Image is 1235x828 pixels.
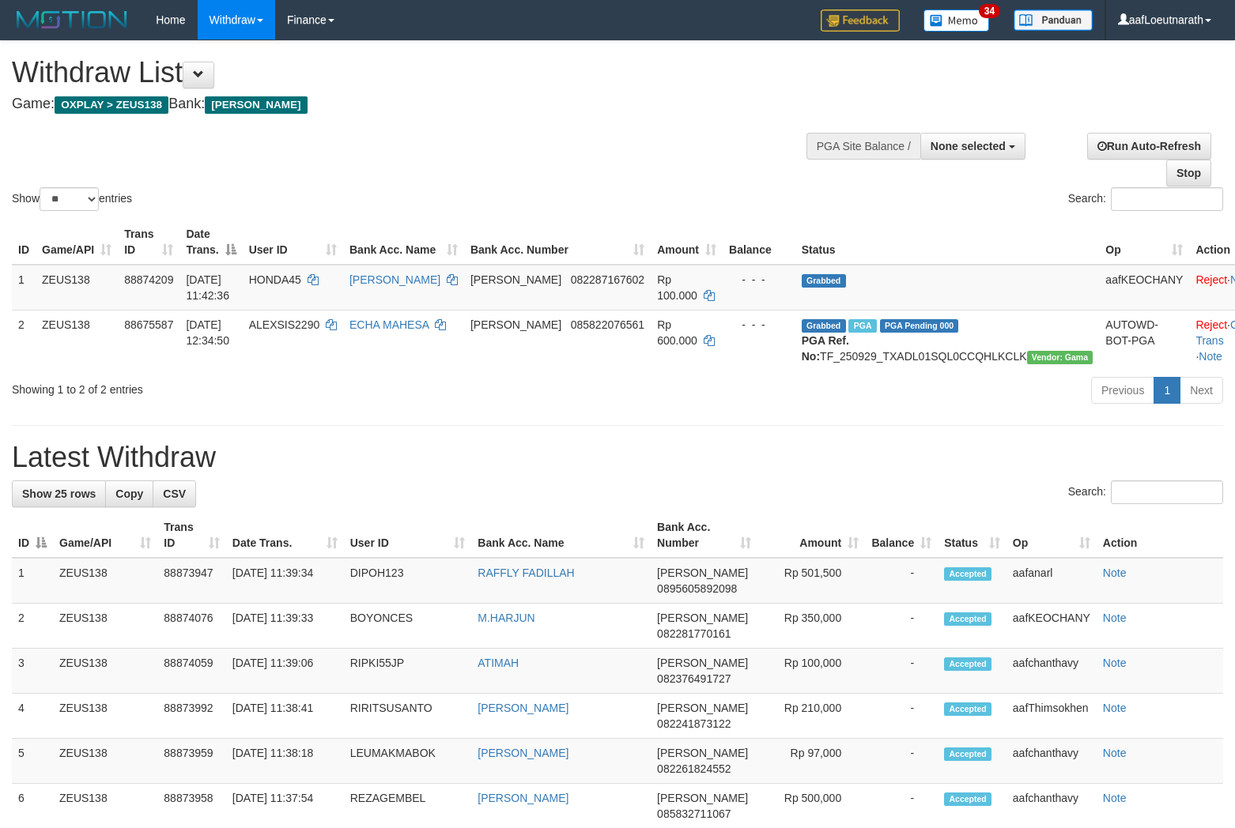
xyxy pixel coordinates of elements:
[115,487,143,500] span: Copy
[105,480,153,507] a: Copy
[865,513,938,558] th: Balance: activate to sort column ascending
[157,513,226,558] th: Trans ID: activate to sort column ascending
[471,513,651,558] th: Bank Acc. Name: activate to sort column ascending
[865,604,938,649] td: -
[1154,377,1180,404] a: 1
[157,558,226,604] td: 88873947
[729,272,789,288] div: - - -
[920,133,1025,160] button: None selected
[657,566,748,579] span: [PERSON_NAME]
[12,57,807,88] h1: Withdraw List
[944,792,991,806] span: Accepted
[343,220,464,265] th: Bank Acc. Name: activate to sort column ascending
[757,739,865,784] td: Rp 97,000
[979,4,1000,18] span: 34
[226,649,344,694] td: [DATE] 11:39:06
[118,220,179,265] th: Trans ID: activate to sort column ascending
[723,220,795,265] th: Balance
[865,558,938,604] td: -
[571,318,644,331] span: Copy 085822076561 to clipboard
[53,739,157,784] td: ZEUS138
[12,187,132,211] label: Show entries
[821,9,900,32] img: Feedback.jpg
[344,558,472,604] td: DIPOH123
[944,612,991,626] span: Accepted
[865,649,938,694] td: -
[36,220,118,265] th: Game/API: activate to sort column ascending
[657,612,748,624] span: [PERSON_NAME]
[1103,702,1127,714] a: Note
[124,318,173,331] span: 88675587
[12,558,53,604] td: 1
[226,694,344,739] td: [DATE] 11:38:41
[651,220,723,265] th: Amount: activate to sort column ascending
[795,220,1100,265] th: Status
[757,649,865,694] td: Rp 100,000
[1007,739,1097,784] td: aafchanthavy
[923,9,990,32] img: Button%20Memo.svg
[226,604,344,649] td: [DATE] 11:39:33
[757,694,865,739] td: Rp 210,000
[865,694,938,739] td: -
[848,319,876,333] span: Marked by aafpengsreynich
[226,513,344,558] th: Date Trans.: activate to sort column ascending
[53,694,157,739] td: ZEUS138
[1103,566,1127,579] a: Note
[802,274,846,288] span: Grabbed
[1027,351,1093,364] span: Vendor URL: https://trx31.1velocity.biz
[12,220,36,265] th: ID
[1103,792,1127,804] a: Note
[1068,187,1223,211] label: Search:
[55,96,168,114] span: OXPLAY > ZEUS138
[806,133,920,160] div: PGA Site Balance /
[1007,694,1097,739] td: aafThimsokhen
[243,220,343,265] th: User ID: activate to sort column ascending
[12,310,36,371] td: 2
[657,318,697,347] span: Rp 600.000
[657,762,731,775] span: Copy 082261824552 to clipboard
[478,566,574,579] a: RAFFLY FADILLAH
[1014,9,1093,31] img: panduan.png
[1007,604,1097,649] td: aafKEOCHANY
[12,8,132,32] img: MOTION_logo.png
[1007,558,1097,604] td: aafanarl
[12,480,106,507] a: Show 25 rows
[657,792,748,804] span: [PERSON_NAME]
[205,96,307,114] span: [PERSON_NAME]
[802,334,849,363] b: PGA Ref. No:
[12,442,1223,473] h1: Latest Withdraw
[157,694,226,739] td: 88873992
[657,627,731,640] span: Copy 082281770161 to clipboard
[1007,649,1097,694] td: aafchanthavy
[571,273,644,286] span: Copy 082287167602 to clipboard
[944,747,991,761] span: Accepted
[1087,133,1211,160] a: Run Auto-Refresh
[1199,350,1222,363] a: Note
[22,487,96,500] span: Show 25 rows
[1195,318,1227,331] a: Reject
[1099,220,1189,265] th: Op: activate to sort column ascending
[464,220,651,265] th: Bank Acc. Number: activate to sort column ascending
[757,558,865,604] td: Rp 501,500
[931,140,1006,152] span: None selected
[1068,480,1223,504] label: Search:
[53,558,157,604] td: ZEUS138
[657,672,731,685] span: Copy 082376491727 to clipboard
[470,318,561,331] span: [PERSON_NAME]
[344,513,472,558] th: User ID: activate to sort column ascending
[344,649,472,694] td: RIPKI55JP
[226,558,344,604] td: [DATE] 11:39:34
[795,310,1100,371] td: TF_250929_TXADL01SQL0CCQHLKCLK
[478,792,568,804] a: [PERSON_NAME]
[349,273,440,286] a: [PERSON_NAME]
[657,807,731,820] span: Copy 085832711067 to clipboard
[124,273,173,286] span: 88874209
[12,96,807,112] h4: Game: Bank:
[157,649,226,694] td: 88874059
[944,702,991,716] span: Accepted
[157,739,226,784] td: 88873959
[53,649,157,694] td: ZEUS138
[12,604,53,649] td: 2
[478,747,568,759] a: [PERSON_NAME]
[163,487,186,500] span: CSV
